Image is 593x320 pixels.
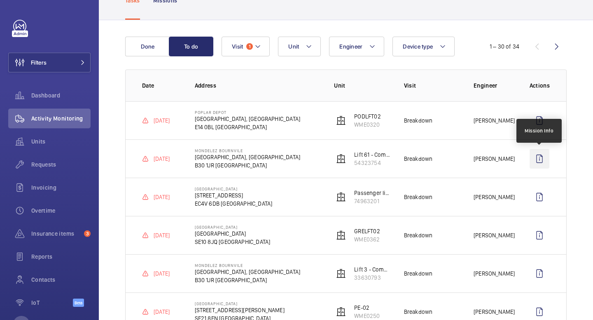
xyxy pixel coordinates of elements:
span: Engineer [339,43,362,50]
p: Date [142,81,182,90]
span: Visit [232,43,243,50]
p: Actions [530,81,550,90]
p: Lift 3 - Commercial - [GEOGRAPHIC_DATA] [354,265,390,274]
span: Unit [288,43,299,50]
p: GRELFT02 [354,227,380,235]
p: B30 1JR [GEOGRAPHIC_DATA] [195,276,301,284]
p: [DATE] [154,308,170,316]
span: Reports [31,253,91,261]
button: Device type [392,37,455,56]
p: [PERSON_NAME] [474,308,515,316]
p: [PERSON_NAME] [474,193,515,201]
p: SE10 8JQ [GEOGRAPHIC_DATA] [195,238,271,246]
p: Breakdown [404,269,433,278]
p: Lift 61 - Commercial - [GEOGRAPHIC_DATA] [354,151,390,159]
p: [GEOGRAPHIC_DATA], [GEOGRAPHIC_DATA] [195,268,301,276]
p: [DATE] [154,155,170,163]
p: WME0362 [354,235,380,243]
p: [GEOGRAPHIC_DATA] [195,230,271,238]
p: [DATE] [154,269,170,278]
span: Insurance items [31,230,81,238]
button: Engineer [329,37,384,56]
p: [GEOGRAPHIC_DATA], [GEOGRAPHIC_DATA] [195,115,301,123]
p: B30 1JR [GEOGRAPHIC_DATA] [195,161,301,169]
button: Filters [8,53,91,72]
span: 3 [84,230,91,237]
p: 74963201 [354,197,390,205]
p: [DATE] [154,193,170,201]
span: IoT [31,299,73,307]
p: PODLFT02 [354,112,381,121]
span: Contacts [31,276,91,284]
img: elevator.svg [336,116,346,125]
p: [GEOGRAPHIC_DATA], [GEOGRAPHIC_DATA] [195,153,301,161]
p: [DATE] [154,231,170,239]
p: WME0250 [354,312,380,320]
div: Mission Info [525,127,553,134]
button: To do [169,37,213,56]
p: [STREET_ADDRESS][PERSON_NAME] [195,306,285,314]
p: Engineer [474,81,516,90]
button: Unit [278,37,321,56]
p: Mondelez Bournvile [195,263,301,268]
span: Activity Monitoring [31,114,91,123]
p: Passenger lift A left side [354,189,390,197]
span: Units [31,137,91,146]
p: [DATE] [154,116,170,125]
img: elevator.svg [336,192,346,202]
span: Dashboard [31,91,91,100]
span: 1 [246,43,253,50]
p: Breakdown [404,116,433,125]
p: Breakdown [404,308,433,316]
p: [STREET_ADDRESS] [195,191,273,199]
p: [PERSON_NAME] [474,231,515,239]
p: WME0320 [354,121,381,129]
p: Mondelez Bournvile [195,148,301,153]
p: [GEOGRAPHIC_DATA] [195,301,285,306]
span: Requests [31,160,91,169]
span: Filters [31,58,47,67]
p: [PERSON_NAME] [474,269,515,278]
p: PE-02 [354,304,380,312]
p: Visit [404,81,460,90]
div: 1 – 30 of 34 [490,42,519,51]
p: E14 0BL [GEOGRAPHIC_DATA] [195,123,301,131]
img: elevator.svg [336,307,346,317]
p: Breakdown [404,231,433,239]
p: Poplar Depot [195,110,301,115]
button: Done [125,37,170,56]
button: Visit1 [222,37,270,56]
p: 54323754 [354,159,390,167]
p: [PERSON_NAME] [474,155,515,163]
p: Unit [334,81,390,90]
img: elevator.svg [336,154,346,164]
p: Breakdown [404,193,433,201]
span: Overtime [31,206,91,215]
p: [PERSON_NAME] [474,116,515,125]
p: [GEOGRAPHIC_DATA] [195,225,271,230]
span: Invoicing [31,183,91,192]
span: Beta [73,299,84,307]
img: elevator.svg [336,269,346,278]
p: EC4V 6DB [GEOGRAPHIC_DATA] [195,199,273,208]
p: Address [195,81,321,90]
span: Device type [403,43,433,50]
p: 33630793 [354,274,390,282]
p: Breakdown [404,155,433,163]
img: elevator.svg [336,230,346,240]
p: [GEOGRAPHIC_DATA] [195,186,273,191]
